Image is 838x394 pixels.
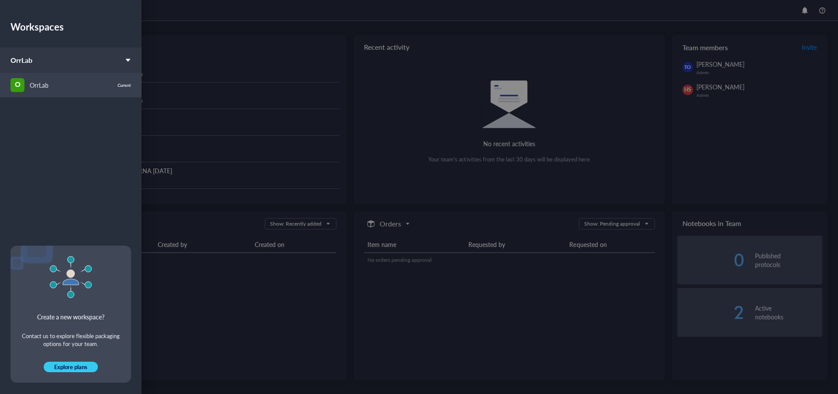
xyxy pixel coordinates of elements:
img: New workspace [50,256,92,298]
span: OrrLab [10,55,32,65]
div: Contact us to explore flexible packaging options for your team. [21,332,121,348]
span: Explore plans [54,363,87,371]
div: Workspaces [10,14,131,39]
span: O [15,79,21,89]
button: Explore plans [44,362,98,372]
div: Current [118,82,131,88]
div: OrrLab [30,80,48,90]
img: Image left [10,224,53,270]
div: Create a new workspace? [37,312,104,322]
